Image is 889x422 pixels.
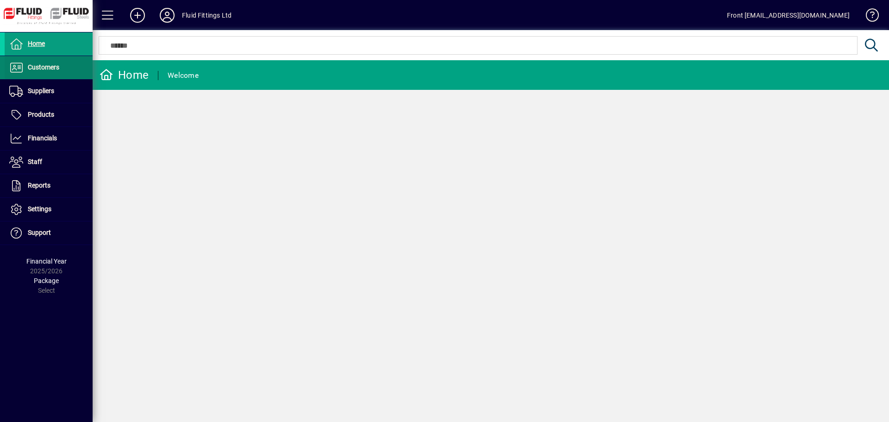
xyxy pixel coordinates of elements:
[182,8,232,23] div: Fluid Fittings Ltd
[152,7,182,24] button: Profile
[5,174,93,197] a: Reports
[100,68,149,82] div: Home
[28,40,45,47] span: Home
[168,68,199,83] div: Welcome
[5,198,93,221] a: Settings
[28,63,59,71] span: Customers
[5,151,93,174] a: Staff
[28,182,50,189] span: Reports
[859,2,877,32] a: Knowledge Base
[28,229,51,236] span: Support
[5,127,93,150] a: Financials
[5,103,93,126] a: Products
[26,258,67,265] span: Financial Year
[5,80,93,103] a: Suppliers
[28,205,51,213] span: Settings
[28,134,57,142] span: Financials
[28,111,54,118] span: Products
[5,221,93,245] a: Support
[5,56,93,79] a: Customers
[28,87,54,94] span: Suppliers
[28,158,42,165] span: Staff
[34,277,59,284] span: Package
[123,7,152,24] button: Add
[727,8,850,23] div: Front [EMAIL_ADDRESS][DOMAIN_NAME]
